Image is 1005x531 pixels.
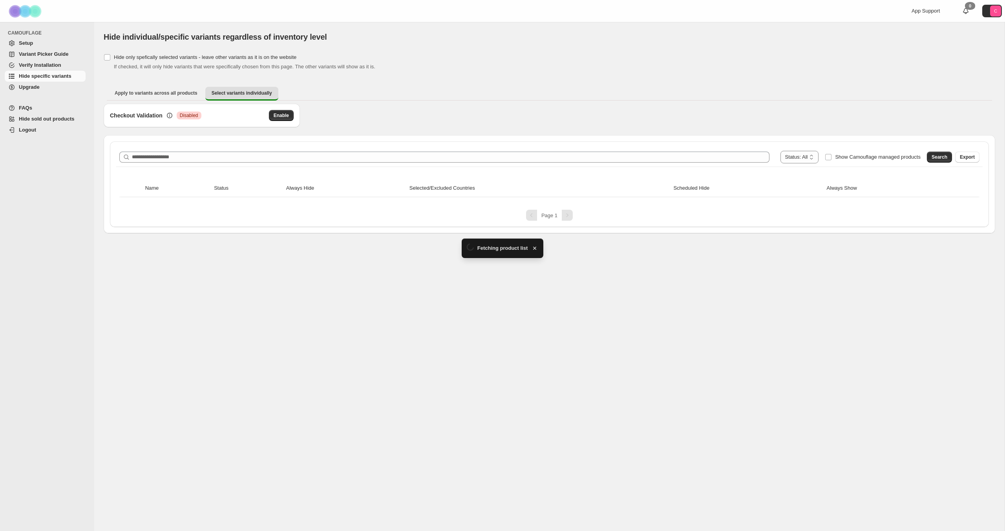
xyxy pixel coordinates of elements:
[671,179,824,197] th: Scheduled Hide
[114,54,296,60] span: Hide only spefically selected variants - leave other variants as it is on the website
[5,103,86,114] a: FAQs
[19,127,36,133] span: Logout
[932,154,947,160] span: Search
[5,114,86,125] a: Hide sold out products
[5,82,86,93] a: Upgrade
[955,152,979,163] button: Export
[274,112,289,119] span: Enable
[927,152,952,163] button: Search
[19,40,33,46] span: Setup
[269,110,294,121] button: Enable
[19,105,32,111] span: FAQs
[212,90,272,96] span: Select variants individually
[965,2,975,10] div: 0
[114,64,375,70] span: If checked, it will only hide variants that were specifically chosen from this page. The other va...
[110,112,163,119] h3: Checkout Validation
[994,9,997,13] text: C
[116,210,983,221] nav: Pagination
[8,30,89,36] span: CAMOUFLAGE
[19,73,71,79] span: Hide specific variants
[990,5,1001,16] span: Avatar with initials C
[5,38,86,49] a: Setup
[5,125,86,135] a: Logout
[205,87,278,101] button: Select variants individually
[108,87,204,99] button: Apply to variants across all products
[982,5,1002,17] button: Avatar with initials C
[19,62,61,68] span: Verify Installation
[19,51,68,57] span: Variant Picker Guide
[104,33,327,41] span: Hide individual/specific variants regardless of inventory level
[19,84,40,90] span: Upgrade
[212,179,284,197] th: Status
[835,154,921,160] span: Show Camouflage managed products
[407,179,671,197] th: Selected/Excluded Countries
[912,8,940,14] span: App Support
[962,7,970,15] a: 0
[115,90,197,96] span: Apply to variants across all products
[104,104,995,233] div: Select variants individually
[541,212,557,218] span: Page 1
[284,179,407,197] th: Always Hide
[19,116,75,122] span: Hide sold out products
[6,0,46,22] img: Camouflage
[143,179,212,197] th: Name
[5,60,86,71] a: Verify Installation
[960,154,975,160] span: Export
[477,244,528,252] span: Fetching product list
[180,112,198,119] span: Disabled
[5,71,86,82] a: Hide specific variants
[824,179,956,197] th: Always Show
[5,49,86,60] a: Variant Picker Guide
